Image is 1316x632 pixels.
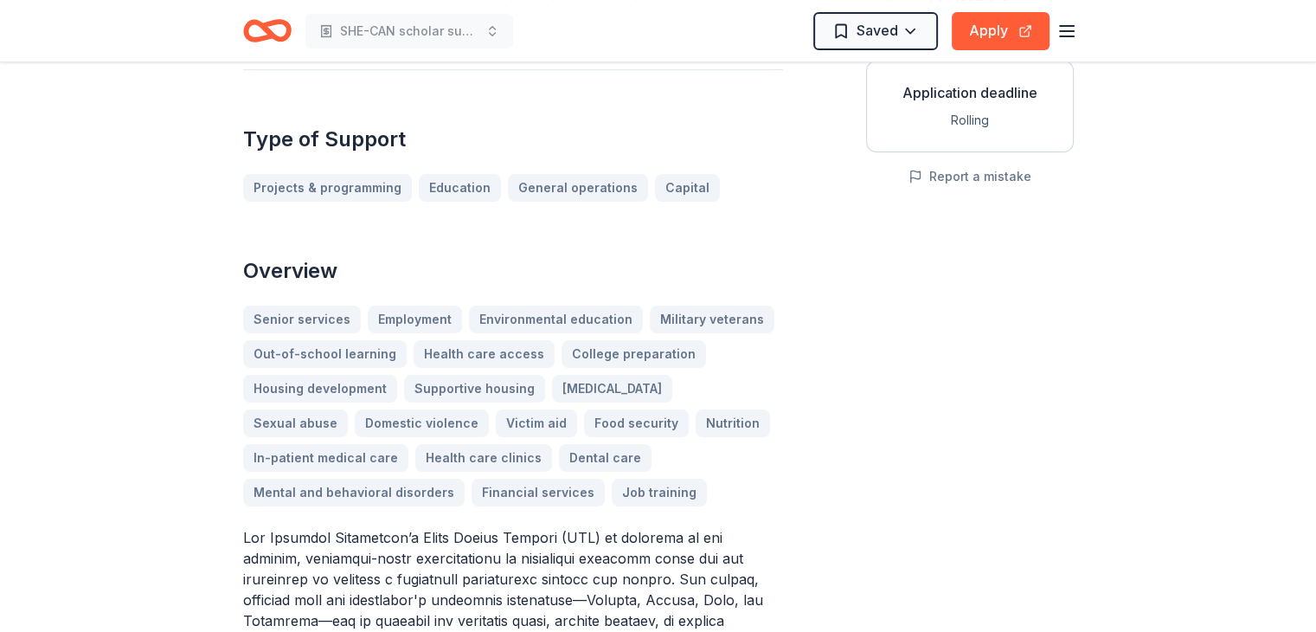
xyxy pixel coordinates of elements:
div: Rolling [881,110,1059,131]
div: Application deadline [881,82,1059,103]
a: Capital [655,174,720,202]
button: Apply [952,12,1050,50]
a: Home [243,10,292,51]
a: General operations [508,174,648,202]
button: Saved [813,12,938,50]
a: Projects & programming [243,174,412,202]
h2: Type of Support [243,126,783,153]
button: SHE-CAN scholar supplies [305,14,513,48]
a: Education [419,174,501,202]
button: Report a mistake [908,166,1031,187]
span: SHE-CAN scholar supplies [340,21,478,42]
span: Saved [857,19,898,42]
h2: Overview [243,257,783,285]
